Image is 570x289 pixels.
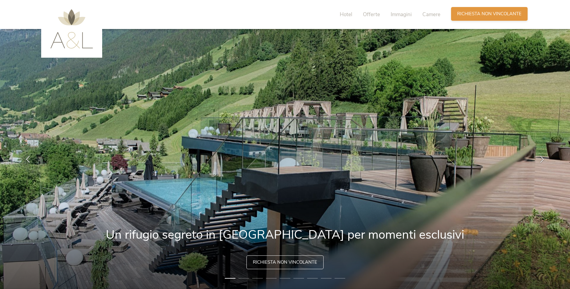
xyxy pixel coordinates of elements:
[363,11,380,18] span: Offerte
[457,11,522,17] span: Richiesta non vincolante
[50,9,93,49] img: AMONTI & LUNARIS Wellnessresort
[391,11,412,18] span: Immagini
[340,11,352,18] span: Hotel
[253,259,317,266] span: Richiesta non vincolante
[422,11,440,18] span: Camere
